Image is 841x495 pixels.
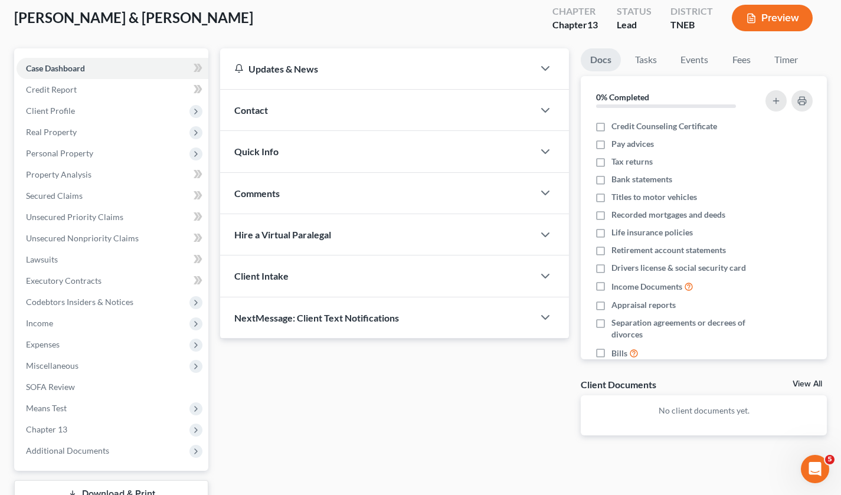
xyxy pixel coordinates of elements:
a: Fees [722,48,760,71]
span: Case Dashboard [26,63,85,73]
iframe: Intercom live chat [801,455,829,483]
span: SOFA Review [26,382,75,392]
span: Drivers license & social security card [611,262,746,274]
span: Comments [234,188,280,199]
span: Means Test [26,403,67,413]
span: Quick Info [234,146,279,157]
a: SOFA Review [17,376,208,398]
a: Credit Report [17,79,208,100]
a: Case Dashboard [17,58,208,79]
span: Hire a Virtual Paralegal [234,229,331,240]
span: Property Analysis [26,169,91,179]
span: Tax returns [611,156,653,168]
div: Chapter [552,18,598,32]
span: 5 [825,455,835,464]
a: Property Analysis [17,164,208,185]
strong: 0% Completed [596,92,649,102]
span: Unsecured Priority Claims [26,212,123,222]
div: Updates & News [234,63,519,75]
span: Retirement account statements [611,244,726,256]
span: Appraisal reports [611,299,676,311]
span: Life insurance policies [611,227,693,238]
a: Events [671,48,718,71]
a: Unsecured Nonpriority Claims [17,228,208,249]
div: Client Documents [581,378,656,391]
span: Titles to motor vehicles [611,191,697,203]
a: Timer [765,48,807,71]
span: Executory Contracts [26,276,102,286]
a: Tasks [626,48,666,71]
span: Real Property [26,127,77,137]
span: Recorded mortgages and deeds [611,209,725,221]
span: [PERSON_NAME] & [PERSON_NAME] [14,9,253,26]
a: Lawsuits [17,249,208,270]
div: Lead [617,18,652,32]
div: Chapter [552,5,598,18]
span: Secured Claims [26,191,83,201]
div: TNEB [670,18,713,32]
a: Docs [581,48,621,71]
span: Unsecured Nonpriority Claims [26,233,139,243]
span: 13 [587,19,598,30]
span: Income Documents [611,281,682,293]
span: Personal Property [26,148,93,158]
div: District [670,5,713,18]
span: Client Profile [26,106,75,116]
span: Bills [611,348,627,359]
span: Pay advices [611,138,654,150]
span: Miscellaneous [26,360,78,371]
button: Preview [732,5,813,31]
span: Lawsuits [26,254,58,264]
span: Client Intake [234,270,289,281]
span: Codebtors Insiders & Notices [26,297,133,307]
p: No client documents yet. [590,405,817,417]
span: Income [26,318,53,328]
a: Unsecured Priority Claims [17,206,208,228]
div: Status [617,5,652,18]
span: Expenses [26,339,60,349]
span: Credit Counseling Certificate [611,120,717,132]
span: Credit Report [26,84,77,94]
span: Bank statements [611,173,672,185]
a: Executory Contracts [17,270,208,291]
span: Separation agreements or decrees of divorces [611,317,755,340]
span: Contact [234,104,268,116]
a: Secured Claims [17,185,208,206]
span: Chapter 13 [26,424,67,434]
span: Additional Documents [26,445,109,455]
span: NextMessage: Client Text Notifications [234,312,399,323]
a: View All [793,380,822,388]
